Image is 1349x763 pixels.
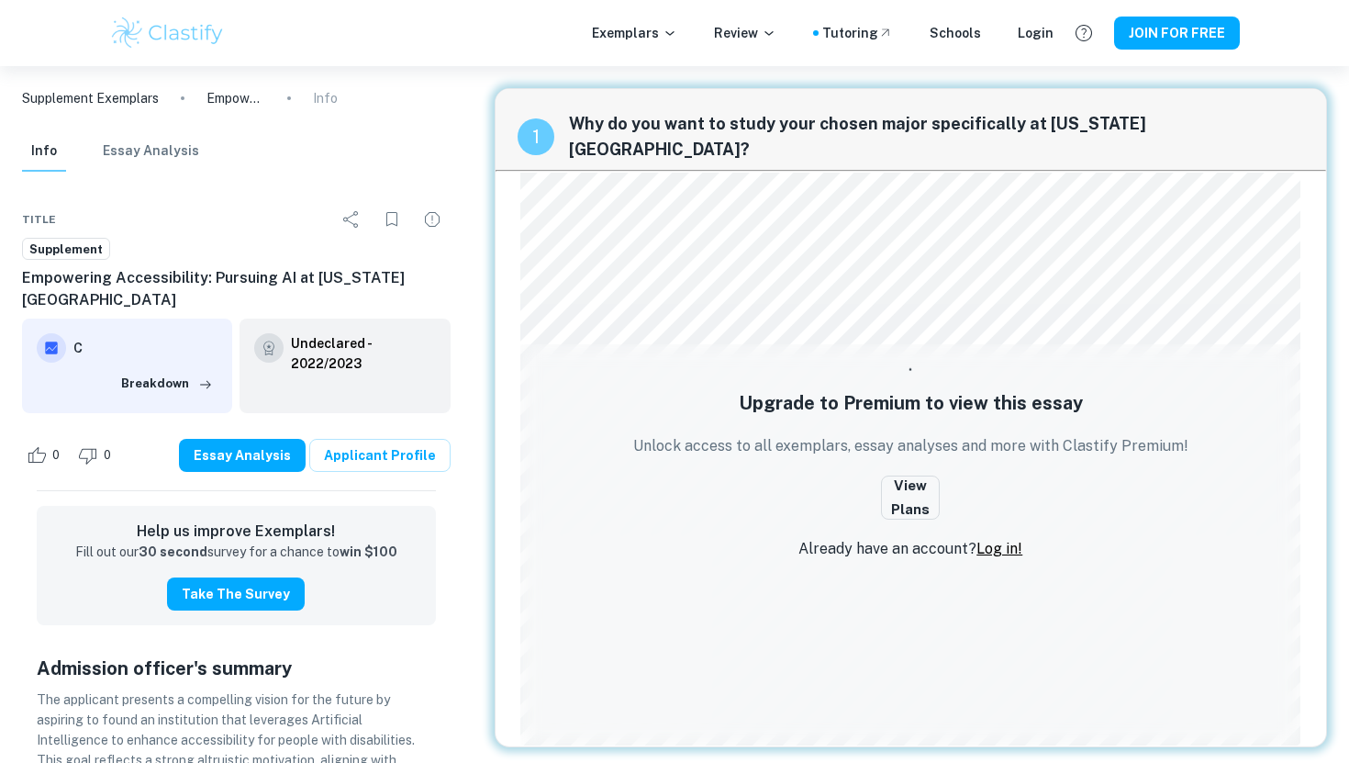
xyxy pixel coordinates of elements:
a: Tutoring [822,23,893,43]
h6: C [73,338,217,358]
div: recipe [518,118,554,155]
a: Login [1018,23,1054,43]
button: Breakdown [117,370,217,398]
button: Take the Survey [167,578,305,611]
div: Share [333,201,370,238]
p: Exemplars [592,23,677,43]
span: Title [22,211,56,228]
img: Clastify logo [109,15,226,51]
p: Fill out our survey for a chance to [75,543,397,563]
div: Dislike [73,441,121,470]
p: Review [714,23,776,43]
span: 0 [42,446,70,465]
h5: Admission officer's summary [37,655,436,682]
a: Schools [930,23,981,43]
a: Supplement Exemplars [22,88,159,108]
button: Essay Analysis [179,439,306,472]
button: Help and Feedback [1068,17,1099,49]
button: View Plans [881,476,940,520]
a: Log in! [976,540,1022,557]
strong: 30 second [139,544,207,559]
strong: win $100 [340,544,397,559]
a: Undeclared - 2022/2023 [291,333,435,374]
span: 0 [94,446,121,465]
div: Bookmark [373,201,410,238]
button: JOIN FOR FREE [1114,17,1240,50]
span: Why do you want to study your chosen major specifically at [US_STATE][GEOGRAPHIC_DATA]? [569,111,1305,163]
p: Empowering Accessibility: Pursuing AI at [US_STATE][GEOGRAPHIC_DATA] [206,88,265,108]
div: Like [22,441,70,470]
button: Essay Analysis [103,131,199,172]
p: Already have an account? [798,538,1022,560]
p: Unlock access to all exemplars, essay analyses and more with Clastify Premium! [633,435,1188,457]
div: Report issue [414,201,451,238]
h6: Help us improve Exemplars! [51,521,421,543]
a: Supplement [22,238,110,261]
h5: Upgrade to Premium to view this essay [739,389,1083,417]
span: Supplement [23,241,109,259]
button: Info [22,131,66,172]
a: Applicant Profile [309,439,451,472]
p: Info [313,88,338,108]
h6: Empowering Accessibility: Pursuing AI at [US_STATE][GEOGRAPHIC_DATA] [22,267,451,311]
